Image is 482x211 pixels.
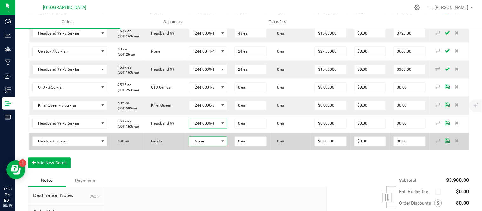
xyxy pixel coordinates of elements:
input: 0 [235,65,266,74]
p: (LOT: 1637 ea) [115,124,140,129]
span: None [148,49,160,54]
span: Save Order Detail [443,121,452,125]
input: 0 [394,119,425,128]
inline-svg: Manufacturing [5,59,11,66]
span: 0 ea [274,103,285,108]
span: 0 ea [274,85,285,90]
div: Payments [66,175,104,187]
span: NO DATA FOUND [32,29,107,38]
span: Order Discounts [399,201,434,206]
span: Subtotal [399,178,416,183]
span: $3,900.00 [446,177,469,183]
span: NO DATA FOUND [32,47,107,56]
span: Killer Queen - 3.5g - jar [33,101,99,110]
a: Orders [15,15,120,29]
input: 0 [235,101,266,110]
div: Manage settings [413,4,421,10]
input: 0 [315,119,346,128]
inline-svg: Reports [5,114,11,120]
a: Shipments [120,15,226,29]
span: Delete Order Detail [452,67,462,71]
span: Delete Order Detail [452,139,462,143]
span: Save Order Detail [443,31,452,35]
span: Orders [53,19,82,25]
span: 24-F0001-3 [189,83,219,92]
input: 0 [235,47,266,56]
input: 0 [355,47,386,56]
input: 0 [315,137,346,146]
span: Delete Order Detail [452,103,462,107]
inline-svg: Dashboard [5,18,11,25]
span: Gelato [148,139,162,144]
input: 0 [315,83,346,92]
input: 0 [315,65,346,74]
span: Gelato - 7.0g - jar [33,47,99,56]
span: 0 ea [274,122,285,126]
input: 0 [315,101,346,110]
span: Hi, [PERSON_NAME]! [429,5,470,10]
span: 0 ea [274,139,285,144]
span: None [90,195,99,199]
input: 0 [394,29,425,38]
input: 0 [235,29,266,38]
span: 1637 ea [115,29,132,33]
input: 0 [235,119,266,128]
span: 0 ea [274,49,285,54]
span: Headband 99 - 3.5g - jar [33,65,99,74]
span: 50 ea [115,47,127,51]
input: 0 [394,83,425,92]
inline-svg: Grow [5,46,11,52]
span: Delete Order Detail [452,85,462,89]
span: G13 - 3.5g - jar [33,83,99,92]
input: 0 [355,137,386,146]
span: NO DATA FOUND [32,65,107,74]
a: Transfers [225,15,330,29]
input: 0 [315,47,346,56]
p: (LOT: 1637 ea) [115,70,140,75]
span: 24-F0039-1 [189,29,219,38]
span: 24-F0011-4 [189,47,219,56]
p: (LOT: 2535 ea) [115,88,140,93]
p: (LOT: 505 ea) [115,106,140,111]
span: 2535 ea [115,83,132,88]
span: Destination Notes [33,192,99,200]
span: Delete Order Detail [452,121,462,125]
span: 24-F0039-1 [189,119,219,128]
input: 0 [394,47,425,56]
span: 0 ea [274,67,285,72]
span: Save Order Detail [443,139,452,143]
span: Headband 99 - 3.5g - jar [33,29,99,38]
span: 1637 ea [115,119,132,124]
span: None [189,137,219,146]
span: Calculate excise tax [435,188,444,196]
input: 0 [235,83,266,92]
button: Add New Detail [28,158,71,168]
p: (LOT: 1637 ea) [115,34,140,39]
input: 0 [394,65,425,74]
iframe: Resource center unread badge [19,159,26,167]
input: 0 [394,101,425,110]
span: Save Order Detail [443,85,452,89]
input: 0 [355,101,386,110]
span: Transfers [261,19,295,25]
input: 0 [355,83,386,92]
span: Est. Excise Tax [399,189,433,195]
inline-svg: Inventory [5,87,11,93]
input: 0 [355,29,386,38]
span: Headband 99 [148,67,174,72]
span: 0 ea [274,31,285,36]
inline-svg: Analytics [5,32,11,38]
span: [GEOGRAPHIC_DATA] [43,5,87,10]
p: 07:22 PM EDT [3,186,12,203]
span: Delete Order Detail [452,49,462,53]
p: 08/19 [3,203,12,208]
span: Headband 99 [148,31,174,36]
span: Headband 99 - 3.5g - jar [33,119,99,128]
span: 630 ea [115,139,130,144]
div: Notes [28,175,66,187]
span: Gelato - 3.5g - jar [33,137,99,146]
input: 0 [355,119,386,128]
span: Save Order Detail [443,67,452,71]
span: Delete Order Detail [452,31,462,35]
